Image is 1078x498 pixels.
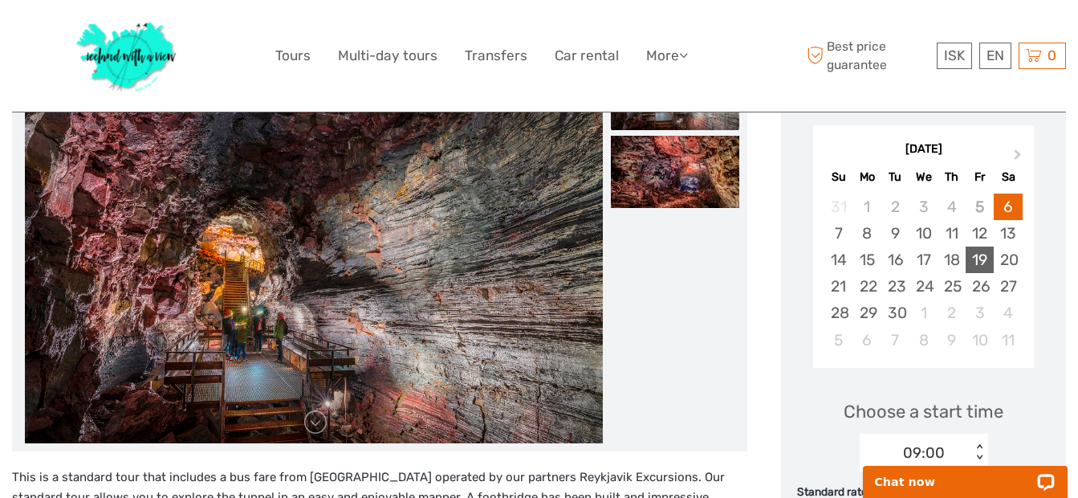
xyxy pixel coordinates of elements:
div: Fr [966,166,994,188]
div: Choose Tuesday, September 23rd, 2025 [881,273,909,300]
div: 09:00 [903,443,945,463]
div: Choose Tuesday, September 16th, 2025 [881,247,909,273]
div: Not available Monday, September 1st, 2025 [853,194,881,220]
div: Choose Monday, September 22nd, 2025 [853,273,881,300]
div: Choose Saturday, September 27th, 2025 [994,273,1022,300]
div: Choose Sunday, September 14th, 2025 [824,247,852,273]
div: Choose Wednesday, September 10th, 2025 [909,220,938,247]
div: Choose Sunday, October 5th, 2025 [824,327,852,353]
div: Choose Friday, October 10th, 2025 [966,327,994,353]
div: Sa [994,166,1022,188]
div: Choose Sunday, September 7th, 2025 [824,220,852,247]
div: Choose Saturday, September 13th, 2025 [994,220,1022,247]
div: Choose Tuesday, September 9th, 2025 [881,220,909,247]
div: Choose Friday, September 19th, 2025 [966,247,994,273]
div: Choose Thursday, September 25th, 2025 [938,273,966,300]
div: Choose Tuesday, September 30th, 2025 [881,300,909,326]
img: b25d00636b7242728e8202b364ca0ca1_main_slider.jpg [25,58,603,443]
div: < > [972,444,986,461]
img: 1077-ca632067-b948-436b-9c7a-efe9894e108b_logo_big.jpg [68,12,185,100]
div: Choose Sunday, September 21st, 2025 [824,273,852,300]
button: Next Month [1007,145,1032,171]
div: EN [979,43,1011,69]
div: Choose Friday, October 3rd, 2025 [966,300,994,326]
div: Choose Tuesday, October 7th, 2025 [881,327,909,353]
div: Choose Wednesday, October 8th, 2025 [909,327,938,353]
span: ISK [944,47,965,63]
div: Choose Thursday, September 11th, 2025 [938,220,966,247]
div: Choose Sunday, September 28th, 2025 [824,300,852,326]
div: Choose Thursday, October 9th, 2025 [938,327,966,353]
div: Th [938,166,966,188]
div: Not available Sunday, August 31st, 2025 [824,194,852,220]
div: month 2025-09 [818,194,1028,353]
div: Choose Friday, September 12th, 2025 [966,220,994,247]
a: Transfers [465,44,527,67]
div: Not available Friday, September 5th, 2025 [966,194,994,220]
a: Car rental [555,44,619,67]
span: Choose a start time [844,399,1003,424]
div: Choose Wednesday, September 17th, 2025 [909,247,938,273]
span: 0 [1045,47,1059,63]
div: Tu [881,166,909,188]
iframe: LiveChat chat widget [852,447,1078,498]
a: Tours [275,44,311,67]
div: Choose Saturday, September 6th, 2025 [994,194,1022,220]
div: Choose Thursday, September 18th, 2025 [938,247,966,273]
div: Choose Thursday, October 2nd, 2025 [938,300,966,326]
div: Choose Saturday, October 11th, 2025 [994,327,1022,353]
div: Mo [853,166,881,188]
div: Choose Saturday, October 4th, 2025 [994,300,1022,326]
div: Choose Wednesday, September 24th, 2025 [909,273,938,300]
div: Choose Wednesday, October 1st, 2025 [909,300,938,326]
div: Choose Monday, September 15th, 2025 [853,247,881,273]
span: Best price guarantee [803,38,933,73]
div: Choose Saturday, September 20th, 2025 [994,247,1022,273]
div: Choose Monday, September 8th, 2025 [853,220,881,247]
div: Su [824,166,852,188]
div: Choose Monday, September 29th, 2025 [853,300,881,326]
div: Not available Thursday, September 4th, 2025 [938,194,966,220]
div: Choose Monday, October 6th, 2025 [853,327,881,353]
div: Choose Friday, September 26th, 2025 [966,273,994,300]
a: More [646,44,688,67]
img: d3ce50650aa043b3b4c2eb14622f79db_slider_thumbnail.jpg [611,136,739,208]
div: [DATE] [813,141,1034,158]
div: Not available Tuesday, September 2nd, 2025 [881,194,909,220]
div: Not available Wednesday, September 3rd, 2025 [909,194,938,220]
div: We [909,166,938,188]
a: Multi-day tours [338,44,437,67]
